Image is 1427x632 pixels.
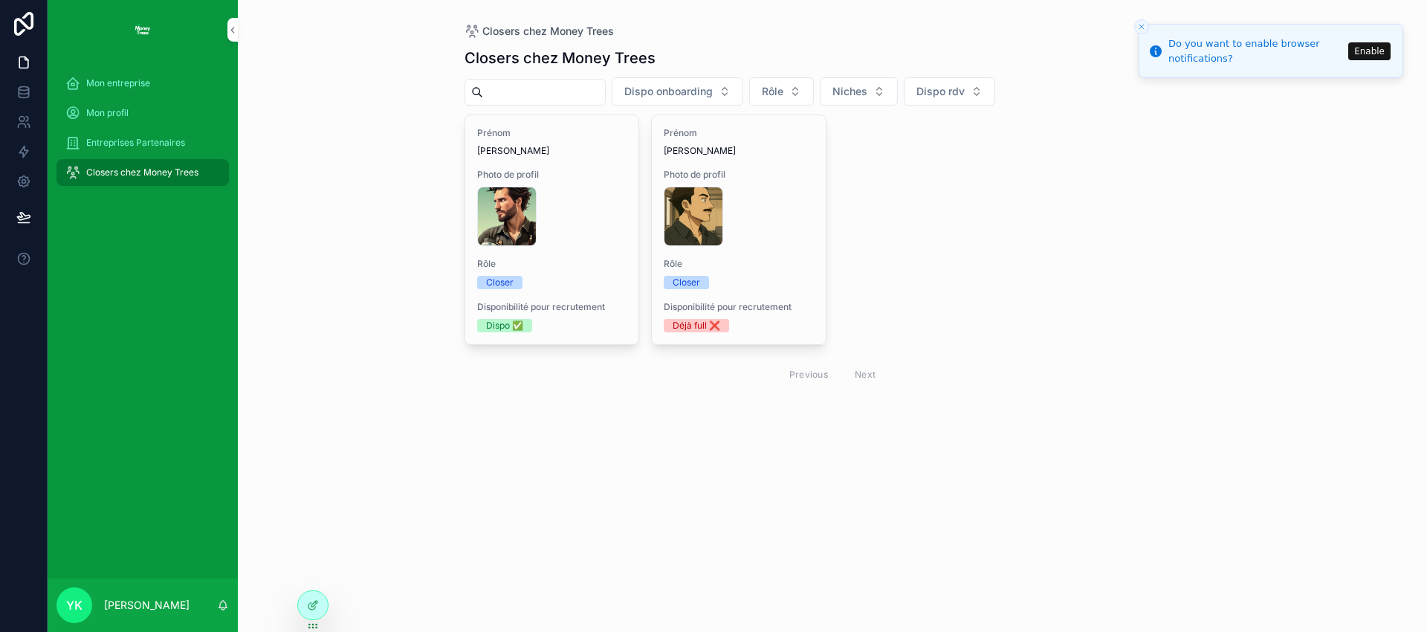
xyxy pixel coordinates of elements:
span: Closers chez Money Trees [482,24,614,39]
span: Disponibilité pour recrutement [664,301,814,313]
a: Closers chez Money Trees [465,24,614,39]
span: Niches [832,84,867,99]
button: Select Button [904,77,995,106]
span: Rôle [477,258,627,270]
p: [PERSON_NAME] [104,598,190,613]
span: Dispo onboarding [624,84,713,99]
a: Closers chez Money Trees [56,159,229,186]
div: Dispo ✅ [486,319,523,332]
a: Mon profil [56,100,229,126]
span: [PERSON_NAME] [477,145,627,157]
span: Rôle [762,84,783,99]
span: Prénom [477,127,627,139]
div: Closer [673,276,700,289]
div: scrollable content [48,59,238,205]
a: Prénom[PERSON_NAME]Photo de profilRôleCloserDisponibilité pour recrutementDéjà full ❌ [651,115,826,345]
div: Do you want to enable browser notifications? [1168,36,1344,65]
div: Closer [486,276,514,289]
div: Déjà full ❌ [673,319,720,332]
button: Close toast [1134,19,1149,34]
span: Rôle [664,258,814,270]
span: Entreprises Partenaires [86,137,185,149]
span: Closers chez Money Trees [86,167,198,178]
span: Mon entreprise [86,77,150,89]
span: Dispo rdv [916,84,965,99]
button: Select Button [749,77,814,106]
a: Prénom[PERSON_NAME]Photo de profilRôleCloserDisponibilité pour recrutementDispo ✅ [465,115,640,345]
h1: Closers chez Money Trees [465,48,656,68]
a: Entreprises Partenaires [56,129,229,156]
img: App logo [131,18,155,42]
button: Select Button [612,77,743,106]
span: Photo de profil [477,169,627,181]
span: YK [66,596,82,614]
span: Disponibilité pour recrutement [477,301,627,313]
button: Enable [1348,42,1391,60]
span: Photo de profil [664,169,814,181]
a: Mon entreprise [56,70,229,97]
span: [PERSON_NAME] [664,145,814,157]
span: Prénom [664,127,814,139]
span: Mon profil [86,107,129,119]
button: Select Button [820,77,898,106]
